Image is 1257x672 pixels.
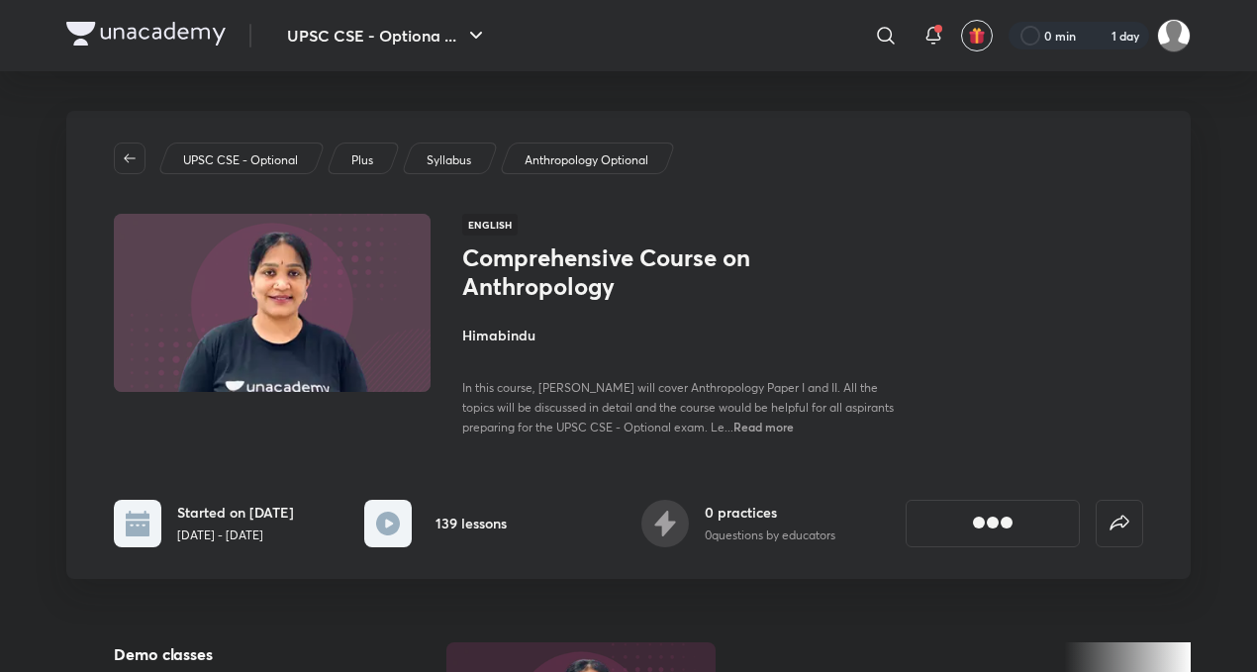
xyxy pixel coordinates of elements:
a: Company Logo [66,22,226,50]
p: UPSC CSE - Optional [183,151,298,169]
h6: Started on [DATE] [177,502,294,523]
button: false [1096,500,1143,547]
span: English [462,214,518,236]
button: avatar [961,20,993,51]
a: Plus [348,151,377,169]
p: Plus [351,151,373,169]
a: Syllabus [424,151,475,169]
p: [DATE] - [DATE] [177,527,294,544]
button: [object Object] [906,500,1080,547]
p: 0 questions by educators [705,527,835,544]
h6: 139 lessons [435,513,507,533]
button: UPSC CSE - Optiona ... [275,16,500,55]
img: avatar [968,27,986,45]
h4: Himabindu [462,325,906,345]
span: In this course, [PERSON_NAME] will cover Anthropology Paper I and II. All the topics will be disc... [462,380,894,434]
img: Company Logo [66,22,226,46]
h1: Comprehensive Course on Anthropology [462,243,786,301]
span: Read more [733,419,794,434]
h5: Demo classes [114,642,383,666]
p: Syllabus [427,151,471,169]
a: UPSC CSE - Optional [180,151,302,169]
a: Anthropology Optional [522,151,652,169]
img: kuldeep Ahir [1157,19,1191,52]
img: streak [1088,26,1108,46]
h6: 0 practices [705,502,835,523]
img: Thumbnail [111,212,434,394]
p: Anthropology Optional [525,151,648,169]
